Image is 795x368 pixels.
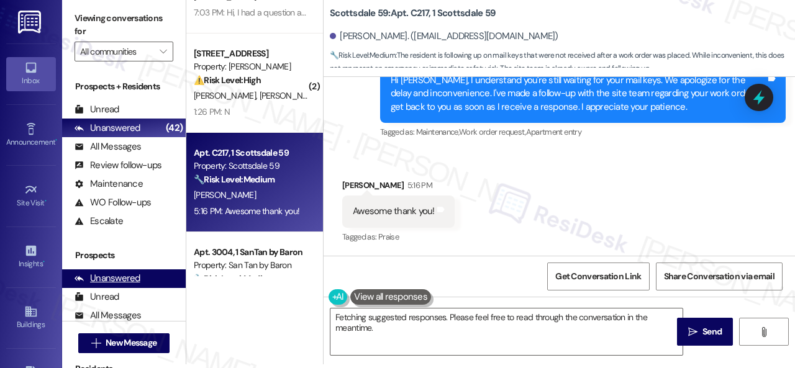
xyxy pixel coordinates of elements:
[194,159,309,173] div: Property: Scottsdale 59
[18,11,43,34] img: ResiDesk Logo
[75,122,140,135] div: Unanswered
[194,47,309,60] div: [STREET_ADDRESS]
[759,327,768,337] i: 
[342,179,455,196] div: [PERSON_NAME]
[194,259,309,272] div: Property: San Tan by Baron
[391,74,766,114] div: Hi [PERSON_NAME], I understand you're still waiting for your mail keys. We apologize for the dela...
[194,146,309,159] div: Apt. C217, 1 Scottsdale 59
[78,333,170,353] button: New Message
[160,47,166,56] i: 
[380,123,786,141] div: Tagged as:
[194,60,309,73] div: Property: [PERSON_NAME]
[526,127,581,137] span: Apartment entry
[194,189,256,200] span: [PERSON_NAME]
[62,249,186,262] div: Prospects
[330,49,795,76] span: : The resident is following up on mail keys that were not received after a work order was placed....
[260,90,322,101] span: [PERSON_NAME]
[194,174,275,185] strong: 🔧 Risk Level: Medium
[75,159,161,172] div: Review follow-ups
[330,30,558,43] div: [PERSON_NAME]. ([EMAIL_ADDRESS][DOMAIN_NAME])
[688,327,697,337] i: 
[6,240,56,274] a: Insights •
[194,90,260,101] span: [PERSON_NAME]
[416,127,459,137] span: Maintenance ,
[330,50,396,60] strong: 🔧 Risk Level: Medium
[75,215,123,228] div: Escalate
[194,106,230,117] div: 1:26 PM: N
[677,318,733,346] button: Send
[194,74,261,86] strong: ⚠️ Risk Level: High
[404,179,432,192] div: 5:16 PM
[194,205,299,217] div: 5:16 PM: Awesome thank you!
[91,338,101,348] i: 
[353,205,435,218] div: Awesome thank you!
[45,197,47,205] span: •
[75,140,141,153] div: All Messages
[55,136,57,145] span: •
[459,127,526,137] span: Work order request ,
[330,308,683,355] textarea: Hi {{first_name}}, I understand you're still waiting for the mail keys. I'll check in with the si...
[75,272,140,285] div: Unanswered
[163,119,186,138] div: (42)
[6,179,56,213] a: Site Visit •
[342,228,455,246] div: Tagged as:
[656,263,783,290] button: Share Conversation via email
[75,309,141,322] div: All Messages
[547,263,649,290] button: Get Conversation Link
[75,196,151,209] div: WO Follow-ups
[75,290,119,303] div: Unread
[702,325,722,338] span: Send
[80,42,153,61] input: All communities
[378,231,399,242] span: Praise
[194,246,309,259] div: Apt. 3004, 1 SanTan by Baron
[106,336,157,349] span: New Message
[75,103,119,116] div: Unread
[664,270,775,283] span: Share Conversation via email
[75,177,143,191] div: Maintenance
[194,273,275,284] strong: 🔧 Risk Level: Medium
[6,57,56,91] a: Inbox
[330,7,496,20] b: Scottsdale 59: Apt. C217, 1 Scottsdale 59
[555,270,641,283] span: Get Conversation Link
[6,301,56,334] a: Buildings
[43,258,45,266] span: •
[62,80,186,93] div: Prospects + Residents
[194,7,774,18] div: 7:03 PM: Hi, I had a question about the $677 concession that I'm receiving for my renewal. Will t...
[75,9,173,42] label: Viewing conversations for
